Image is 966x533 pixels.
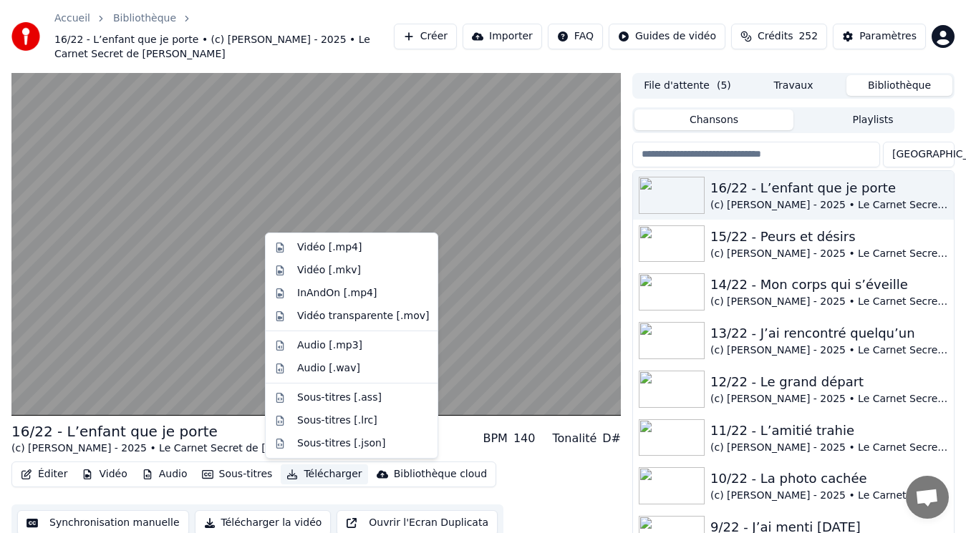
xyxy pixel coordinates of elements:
[297,263,361,278] div: Vidéo [.mkv]
[552,430,596,447] div: Tonalité
[54,33,394,62] span: 16/22 - L’enfant que je porte • (c) [PERSON_NAME] - 2025 • Le Carnet Secret de [PERSON_NAME]
[710,247,948,261] div: (c) [PERSON_NAME] - 2025 • Le Carnet Secret de [PERSON_NAME]
[859,29,917,44] div: Paramètres
[297,309,429,323] div: Vidéo transparente [.mov]
[11,22,40,51] img: youka
[717,79,731,93] span: ( 5 )
[297,414,377,428] div: Sous-titres [.lrc]
[602,430,621,447] div: D#
[710,469,948,489] div: 10/22 - La photo cachée
[394,467,487,481] div: Bibliothèque cloud
[483,430,507,447] div: BPM
[113,11,176,26] a: Bibliothèque
[76,464,132,484] button: Vidéo
[297,361,360,376] div: Audio [.wav]
[710,275,948,295] div: 14/22 - Mon corps qui s’éveille
[710,489,948,503] div: (c) [PERSON_NAME] - 2025 • Le Carnet Secret de [PERSON_NAME]
[394,24,457,49] button: Créer
[710,295,948,309] div: (c) [PERSON_NAME] - 2025 • Le Carnet Secret de [PERSON_NAME]
[463,24,542,49] button: Importer
[136,464,193,484] button: Audio
[54,11,394,62] nav: breadcrumb
[731,24,827,49] button: Crédits252
[710,343,948,358] div: (c) [PERSON_NAME] - 2025 • Le Carnet Secret de [PERSON_NAME]
[634,75,740,96] button: File d'attente
[710,323,948,343] div: 13/22 - J’ai rencontré quelqu’un
[11,441,344,456] div: (c) [PERSON_NAME] - 2025 • Le Carnet Secret de [PERSON_NAME]
[11,421,344,441] div: 16/22 - L’enfant que je porte
[297,436,385,451] div: Sous-titres [.json]
[297,286,377,300] div: InAndOn [.mp4]
[15,464,73,484] button: Éditer
[297,391,382,405] div: Sous-titres [.ass]
[906,476,949,519] a: Ouvrir le chat
[548,24,603,49] button: FAQ
[710,178,948,198] div: 16/22 - L’enfant que je porte
[634,109,793,130] button: Chansons
[297,338,362,353] div: Audio [.mp3]
[710,392,948,406] div: (c) [PERSON_NAME] - 2025 • Le Carnet Secret de [PERSON_NAME]
[196,464,279,484] button: Sous-titres
[793,109,952,130] button: Playlists
[710,198,948,212] div: (c) [PERSON_NAME] - 2025 • Le Carnet Secret de [PERSON_NAME]
[710,227,948,247] div: 15/22 - Peurs et désirs
[710,421,948,441] div: 11/22 - L’amitié trahie
[710,441,948,455] div: (c) [PERSON_NAME] - 2025 • Le Carnet Secret de [PERSON_NAME]
[710,372,948,392] div: 12/22 - Le grand départ
[740,75,846,96] button: Travaux
[758,29,793,44] span: Crédits
[297,240,362,255] div: Vidéo [.mp4]
[609,24,725,49] button: Guides de vidéo
[281,464,367,484] button: Télécharger
[798,29,818,44] span: 252
[833,24,926,49] button: Paramètres
[846,75,952,96] button: Bibliothèque
[54,11,90,26] a: Accueil
[513,430,536,447] div: 140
